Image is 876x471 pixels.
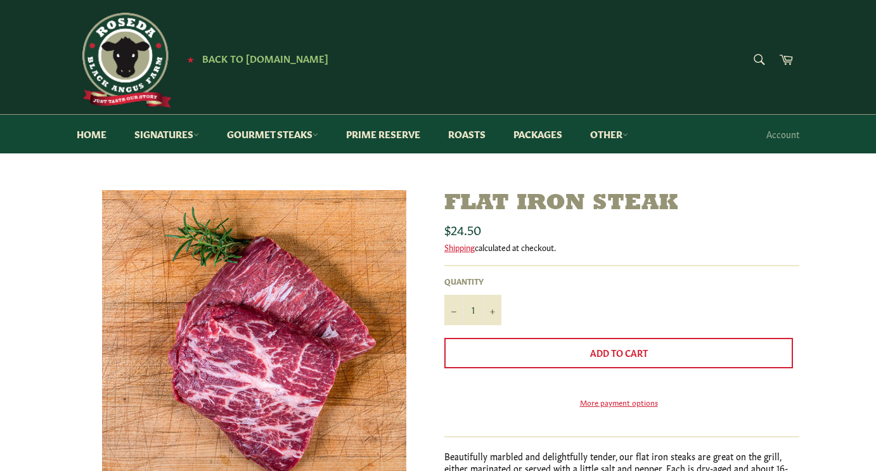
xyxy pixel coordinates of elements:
[760,115,806,153] a: Account
[122,115,212,153] a: Signatures
[444,190,799,217] h1: Flat Iron Steak
[435,115,498,153] a: Roasts
[482,295,501,325] button: Increase item quantity by one
[214,115,331,153] a: Gourmet Steaks
[501,115,575,153] a: Packages
[202,51,328,65] span: Back to [DOMAIN_NAME]
[444,397,793,408] a: More payment options
[444,220,481,238] span: $24.50
[444,276,501,287] label: Quantity
[64,115,119,153] a: Home
[444,338,793,368] button: Add to Cart
[181,54,328,64] a: ★ Back to [DOMAIN_NAME]
[444,241,475,253] a: Shipping
[333,115,433,153] a: Prime Reserve
[590,346,648,359] span: Add to Cart
[444,295,463,325] button: Reduce item quantity by one
[77,13,172,108] img: Roseda Beef
[187,54,194,64] span: ★
[577,115,641,153] a: Other
[444,242,799,253] div: calculated at checkout.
